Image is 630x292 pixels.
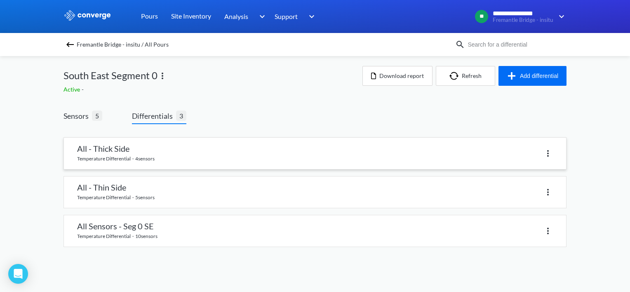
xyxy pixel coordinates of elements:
[493,17,553,23] span: Fremantle Bridge - insitu
[303,12,317,21] img: downArrow.svg
[157,71,167,81] img: more.svg
[254,12,267,21] img: downArrow.svg
[8,264,28,284] div: Open Intercom Messenger
[82,86,85,93] span: -
[362,66,433,86] button: Download report
[63,68,157,83] span: South East Segment 0
[65,40,75,49] img: backspace.svg
[371,73,376,79] img: icon-file.svg
[543,148,553,158] img: more.svg
[449,72,462,80] img: icon-refresh.svg
[465,40,565,49] input: Search for a differential
[543,226,553,236] img: more.svg
[553,12,567,21] img: downArrow.svg
[63,10,111,21] img: logo_ewhite.svg
[507,71,520,81] img: icon-plus.svg
[77,39,169,50] span: Fremantle Bridge - insitu / All Pours
[132,110,176,122] span: Differentials
[455,40,465,49] img: icon-search.svg
[498,66,567,86] button: Add differential
[176,111,186,121] span: 3
[92,111,102,121] span: 5
[543,187,553,197] img: more.svg
[224,11,248,21] span: Analysis
[63,86,82,93] span: Active
[275,11,298,21] span: Support
[436,66,495,86] button: Refresh
[63,110,92,122] span: Sensors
